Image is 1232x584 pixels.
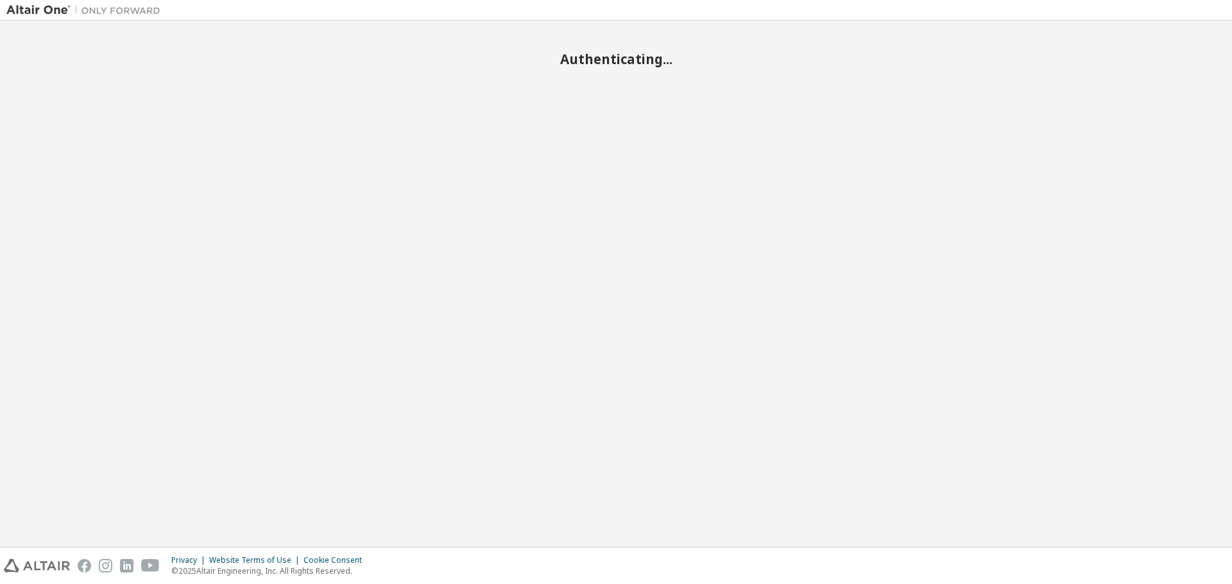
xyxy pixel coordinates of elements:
div: Privacy [171,555,209,565]
img: instagram.svg [99,559,112,572]
img: linkedin.svg [120,559,133,572]
img: youtube.svg [141,559,160,572]
h2: Authenticating... [6,51,1226,67]
img: altair_logo.svg [4,559,70,572]
div: Website Terms of Use [209,555,304,565]
p: © 2025 Altair Engineering, Inc. All Rights Reserved. [171,565,370,576]
div: Cookie Consent [304,555,370,565]
img: facebook.svg [78,559,91,572]
img: Altair One [6,4,167,17]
